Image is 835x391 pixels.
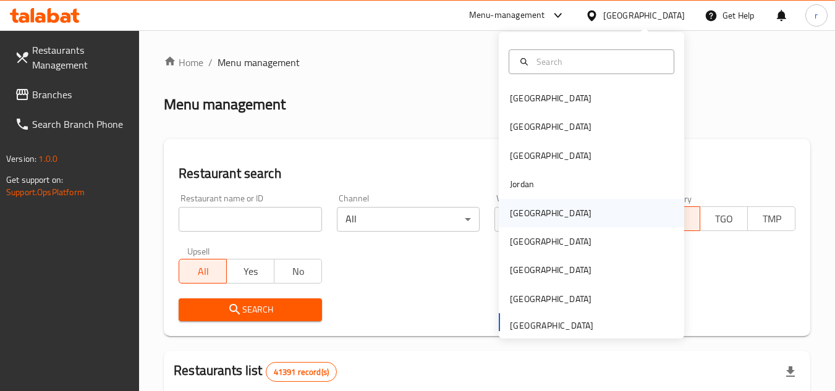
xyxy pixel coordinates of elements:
span: TGO [705,210,743,228]
div: [GEOGRAPHIC_DATA] [603,9,685,22]
span: 41391 record(s) [266,366,336,378]
h2: Restaurants list [174,361,337,382]
div: [GEOGRAPHIC_DATA] [510,206,591,220]
h2: Menu management [164,95,286,114]
span: Restaurants Management [32,43,130,72]
span: 1.0.0 [38,151,57,167]
div: [GEOGRAPHIC_DATA] [510,91,591,105]
li: / [208,55,213,70]
button: Search [179,298,321,321]
div: Export file [776,357,805,387]
label: Delivery [661,194,692,203]
a: Restaurants Management [5,35,140,80]
div: All [494,207,637,232]
span: Menu management [218,55,300,70]
nav: breadcrumb [164,55,810,70]
button: No [274,259,322,284]
div: All [337,207,480,232]
span: Get support on: [6,172,63,188]
label: Upsell [187,246,210,255]
span: All [184,263,222,280]
span: No [279,263,317,280]
a: Home [164,55,203,70]
span: Branches [32,87,130,102]
h2: Restaurant search [179,164,795,183]
span: Search Branch Phone [32,117,130,132]
div: [GEOGRAPHIC_DATA] [510,235,591,248]
a: Search Branch Phone [5,109,140,139]
button: Yes [226,259,274,284]
button: TMP [747,206,795,231]
span: r [815,9,818,22]
input: Search for restaurant name or ID.. [179,207,321,232]
span: Search [189,302,312,317]
a: Support.OpsPlatform [6,184,85,200]
input: Search [532,55,666,69]
div: [GEOGRAPHIC_DATA] [510,120,591,133]
div: [GEOGRAPHIC_DATA] [510,263,591,277]
span: TMP [753,210,790,228]
div: Menu-management [469,8,545,23]
span: Yes [232,263,269,280]
span: Version: [6,151,36,167]
div: [GEOGRAPHIC_DATA] [510,149,591,162]
button: TGO [700,206,748,231]
div: [GEOGRAPHIC_DATA] [510,292,591,306]
div: Total records count [266,362,337,382]
button: All [179,259,227,284]
div: Jordan [510,177,534,191]
a: Branches [5,80,140,109]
